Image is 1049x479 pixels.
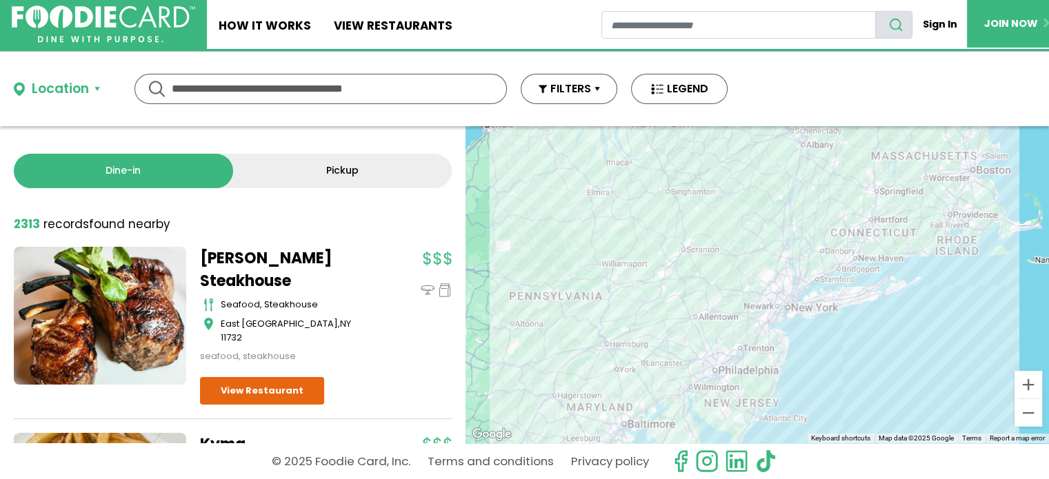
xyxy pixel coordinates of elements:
[203,298,214,312] img: cutlery_icon.svg
[233,154,452,188] a: Pickup
[811,434,870,443] button: Keyboard shortcuts
[221,317,338,330] span: East [GEOGRAPHIC_DATA]
[469,425,514,443] img: Google
[571,449,649,473] a: Privacy policy
[912,11,967,38] a: Sign In
[879,434,954,442] span: Map data ©2025 Google
[469,425,514,443] a: Open this area in Google Maps (opens a new window)
[200,247,372,292] a: [PERSON_NAME] Steakhouse
[200,433,372,456] a: Kyma
[221,331,242,344] span: 11732
[12,6,195,43] img: FoodieCard; Eat, Drink, Save, Donate
[340,317,351,330] span: NY
[14,216,170,234] div: found nearby
[521,74,617,104] button: FILTERS
[1015,399,1042,427] button: Zoom out
[14,216,40,232] strong: 2313
[755,449,778,473] img: tiktok.svg
[203,317,214,331] img: map_icon.svg
[32,79,89,99] div: Location
[272,449,410,473] p: © 2025 Foodie Card, Inc.
[428,449,554,473] a: Terms and conditions
[725,449,748,473] img: linkedin.svg
[962,434,981,442] a: Terms
[421,283,434,297] img: dinein_icon.svg
[438,283,452,297] img: pickup_icon.svg
[601,11,876,39] input: restaurant search
[14,154,233,188] a: Dine-in
[669,449,692,473] svg: check us out on facebook
[200,349,372,363] div: seafood, steakhouse
[200,377,324,405] a: View Restaurant
[875,11,912,39] button: search
[631,74,728,104] button: LEGEND
[43,216,89,232] span: records
[221,298,372,312] div: seafood, steakhouse
[14,79,100,99] button: Location
[1015,371,1042,398] button: Zoom in
[221,317,372,344] div: ,
[990,434,1045,442] a: Report a map error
